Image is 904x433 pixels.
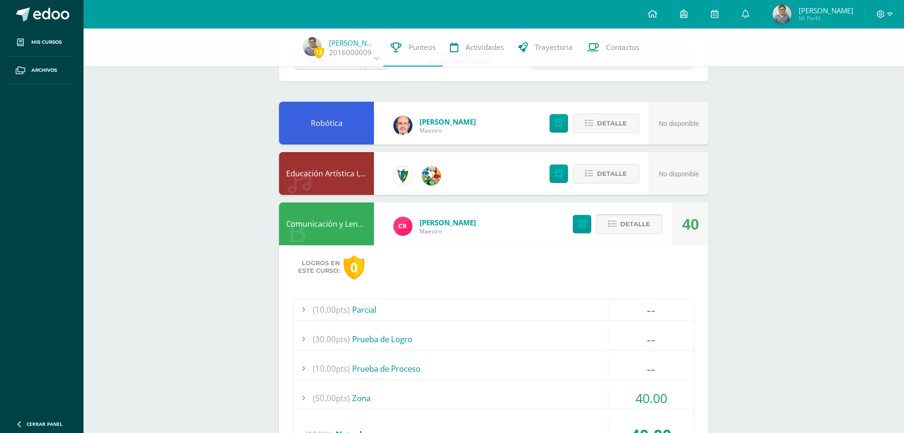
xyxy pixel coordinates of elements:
span: Contactos [606,42,639,52]
div: Zona [294,387,694,409]
a: Mis cursos [8,29,76,57]
span: [PERSON_NAME] [419,117,476,126]
span: Mi Perfil [799,14,853,22]
img: 6b7a2a75a6c7e6282b1a1fdce061224c.png [393,116,412,135]
img: 3ba3423faefa342bc2c5b8ea565e626e.png [303,37,322,56]
span: Archivos [31,67,57,74]
div: 40 [682,203,699,246]
div: Parcial [294,299,694,320]
div: Comunicación y Lenguaje, Idioma Español [279,202,374,245]
span: (10.00pts) [313,299,350,320]
span: -- [647,360,655,377]
img: ab28fb4d7ed199cf7a34bbef56a79c5b.png [393,217,412,236]
img: 159e24a6ecedfdf8f489544946a573f0.png [422,166,441,185]
span: Logros en este curso: [298,260,340,275]
span: 40.00 [635,389,667,407]
button: Detalle [596,214,662,234]
span: -- [647,330,655,348]
a: Contactos [580,29,646,67]
div: Prueba de Proceso [294,358,694,379]
a: Actividades [443,29,511,67]
span: No disponible [659,170,699,178]
span: (30.00pts) [313,328,350,350]
span: No disponible [659,120,699,127]
a: Trayectoria [511,29,580,67]
span: Detalle [597,165,627,183]
span: Detalle [597,115,627,132]
span: [PERSON_NAME] [799,6,853,15]
button: Detalle [573,114,639,133]
span: Maestro [419,126,476,135]
span: -- [647,301,655,318]
div: Educación Artística I, Música y Danza [279,152,374,195]
span: Actividades [466,42,504,52]
a: Archivos [8,57,76,85]
span: Maestro [419,227,476,235]
span: Detalle [620,215,650,233]
span: (50.00pts) [313,387,350,409]
div: Prueba de Logro [294,328,694,350]
span: Mis cursos [31,38,62,46]
img: 9f174a157161b4ddbe12118a61fed988.png [393,166,412,185]
img: 3ba3423faefa342bc2c5b8ea565e626e.png [773,5,792,24]
span: Trayectoria [535,42,573,52]
button: Detalle [573,164,639,183]
div: Robótica [279,102,374,144]
span: Punteos [409,42,436,52]
a: [PERSON_NAME] [329,38,376,48]
span: (10.00pts) [313,358,350,379]
a: Punteos [383,29,443,67]
a: 2016000009 [329,48,372,58]
span: 12 [314,46,324,58]
span: [PERSON_NAME] [419,218,476,227]
span: Cerrar panel [27,421,63,427]
div: 0 [344,255,364,279]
